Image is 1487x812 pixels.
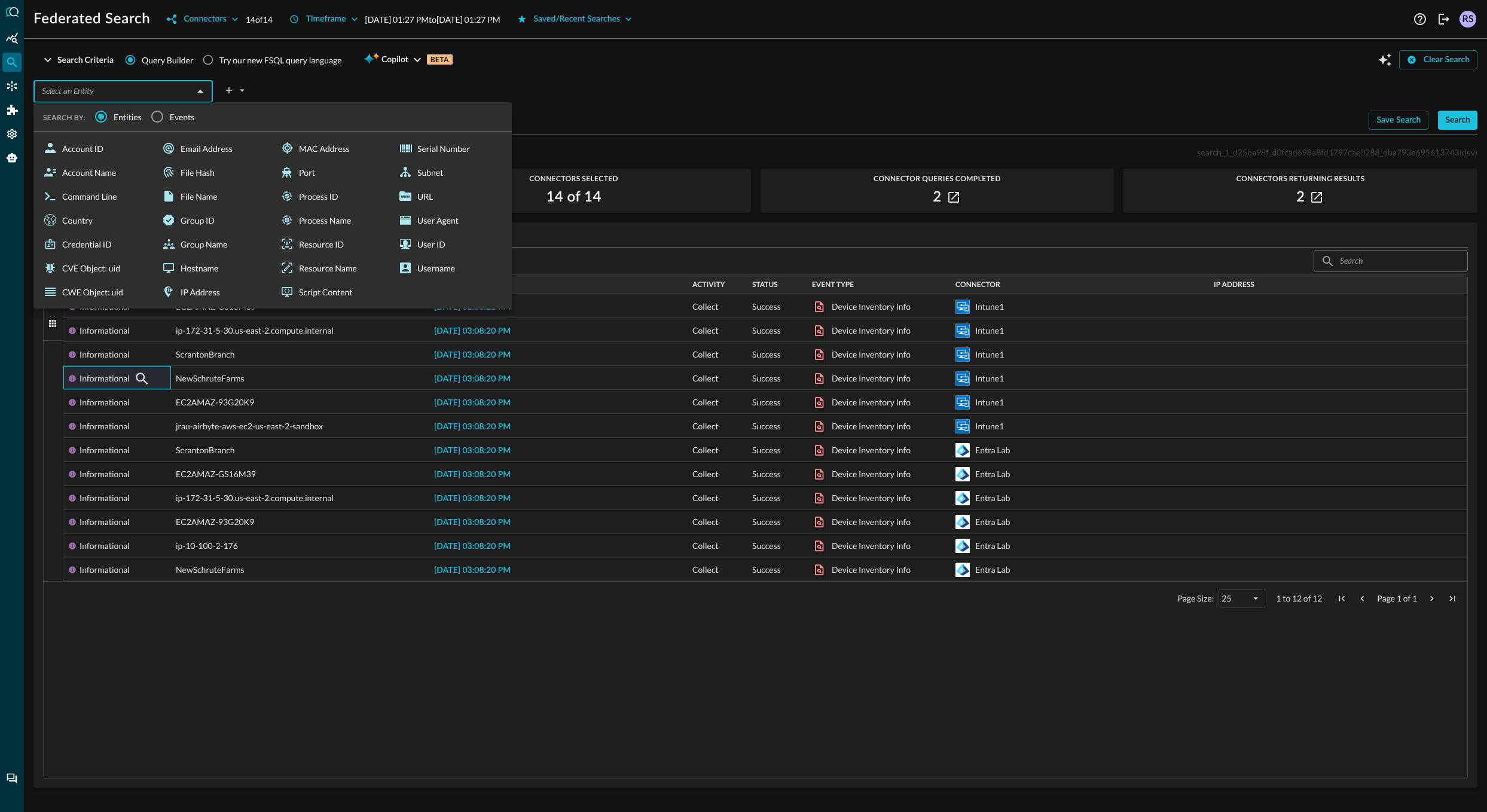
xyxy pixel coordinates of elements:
p: Results (Device Inventory Info) [43,232,1468,245]
span: [DATE] 03:08:20 PM [434,351,511,359]
span: Collect [692,343,719,367]
span: Status [752,280,778,289]
span: Connector [955,280,1000,289]
span: Success [752,510,781,534]
div: Device Inventory Info [832,343,911,367]
svg: Microsoft Intune [955,395,970,410]
span: Success [752,343,781,367]
div: Settings [2,124,22,144]
span: Events [170,111,195,123]
p: [DATE] 01:27 PM to [DATE] 01:27 PM [365,13,500,26]
div: Hostname [157,256,270,280]
div: Country [38,208,152,232]
span: Collect [692,486,719,510]
div: Entra Lab [975,534,1010,558]
div: Email Address [157,136,270,160]
div: Clear Search [1424,53,1470,68]
span: Copilot [381,53,408,68]
span: IP Address [1214,280,1254,289]
button: Help [1410,10,1430,29]
div: Query Agent [2,148,22,167]
div: Informational [80,438,130,462]
div: Next Page [1427,593,1437,604]
button: Search Criteria [33,50,121,69]
span: Success [752,295,781,319]
div: CWE Object: uid [38,280,152,304]
div: Process Name [275,208,389,232]
div: Last Page [1447,593,1458,604]
span: 1 [1276,593,1281,603]
div: Process ID [275,184,389,208]
div: Intune1 [975,414,1004,438]
button: Open Query Copilot [1375,50,1394,69]
div: Device Inventory Info [832,319,911,343]
button: Search [1438,111,1477,130]
div: File Hash [157,160,270,184]
span: Success [752,558,781,582]
div: Search Criteria [57,53,114,68]
span: Connectors Selected [397,175,751,183]
span: ScrantonBranch [176,438,235,462]
span: Activity [692,280,725,289]
span: Page [1377,593,1395,603]
div: Account Name [38,160,152,184]
p: BETA [427,54,453,65]
span: Collect [692,510,719,534]
span: of [1303,593,1311,603]
span: ip-10-100-2-176 [176,534,238,558]
div: Entra Lab [975,462,1010,486]
div: Device Inventory Info [832,390,911,414]
div: CVE Object: uid [38,256,152,280]
svg: Microsoft Intune [955,300,970,314]
div: Intune1 [975,295,1004,319]
span: Connector Queries Completed [761,175,1115,183]
span: ScrantonBranch [176,343,235,367]
div: URL [393,184,507,208]
button: CopilotBETA [356,50,460,69]
div: Entra Lab [975,486,1010,510]
span: EC2AMAZ-93G20K9 [176,510,254,534]
span: NewSchruteFarms [176,558,245,582]
svg: Microsoft Entra ID (Azure AD) [955,467,970,481]
span: Success [752,462,781,486]
div: Try our new FSQL query language [219,54,342,66]
div: Device Inventory Info [832,462,911,486]
div: Intune1 [975,343,1004,367]
input: Select an Entity [37,84,190,99]
span: ip-172-31-5-30.us-east-2.compute.internal [176,319,334,343]
div: Group Name [157,232,270,256]
div: Previous Page [1357,593,1367,604]
button: Timeframe [282,10,365,29]
svg: Microsoft Intune [955,371,970,386]
span: search_1_d25ba98f_d0fcad698a8fd1797cae0288_dba793e695613743 [1197,147,1459,157]
div: Federated Search [2,53,22,72]
span: Event Type [812,280,854,289]
svg: Microsoft Entra ID (Azure AD) [955,491,970,505]
div: Saved/Recent Searches [534,12,621,27]
div: Device Inventory Info [832,438,911,462]
span: Success [752,414,781,438]
div: Device Inventory Info [832,486,911,510]
div: Credential ID [38,232,152,256]
div: Connectors [2,77,22,96]
span: Success [752,438,781,462]
svg: Microsoft Intune [955,347,970,362]
div: Device Inventory Info [832,295,911,319]
span: ip-172-31-5-30.us-east-2.compute.internal [176,486,334,510]
span: 1 [1412,593,1417,603]
span: [DATE] 03:08:20 PM [434,518,511,527]
div: Subnet [393,160,507,184]
svg: Microsoft Entra ID (Azure AD) [955,443,970,457]
svg: Microsoft Entra ID (Azure AD) [955,515,970,529]
div: Informational [80,558,130,582]
span: Collect [692,295,719,319]
span: [DATE] 03:08:20 PM [434,471,511,479]
span: Collect [692,558,719,582]
h2: 14 of 14 [546,188,601,207]
input: Search [1340,250,1440,272]
div: Entra Lab [975,510,1010,534]
span: Query Builder [142,54,194,66]
span: [DATE] 03:08:20 PM [434,447,511,455]
span: (dev) [1459,147,1477,157]
div: Informational [80,462,130,486]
